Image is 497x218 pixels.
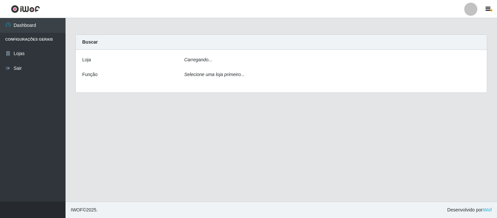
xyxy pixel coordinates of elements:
[82,56,91,63] label: Loja
[71,207,98,213] span: © 2025 .
[82,39,98,45] strong: Buscar
[447,207,492,213] span: Desenvolvido por
[184,72,244,77] i: Selecione uma loja primeiro...
[82,71,98,78] label: Função
[71,207,83,212] span: IWOF
[11,5,40,13] img: CoreUI Logo
[184,57,212,62] i: Carregando...
[483,207,492,212] a: iWof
